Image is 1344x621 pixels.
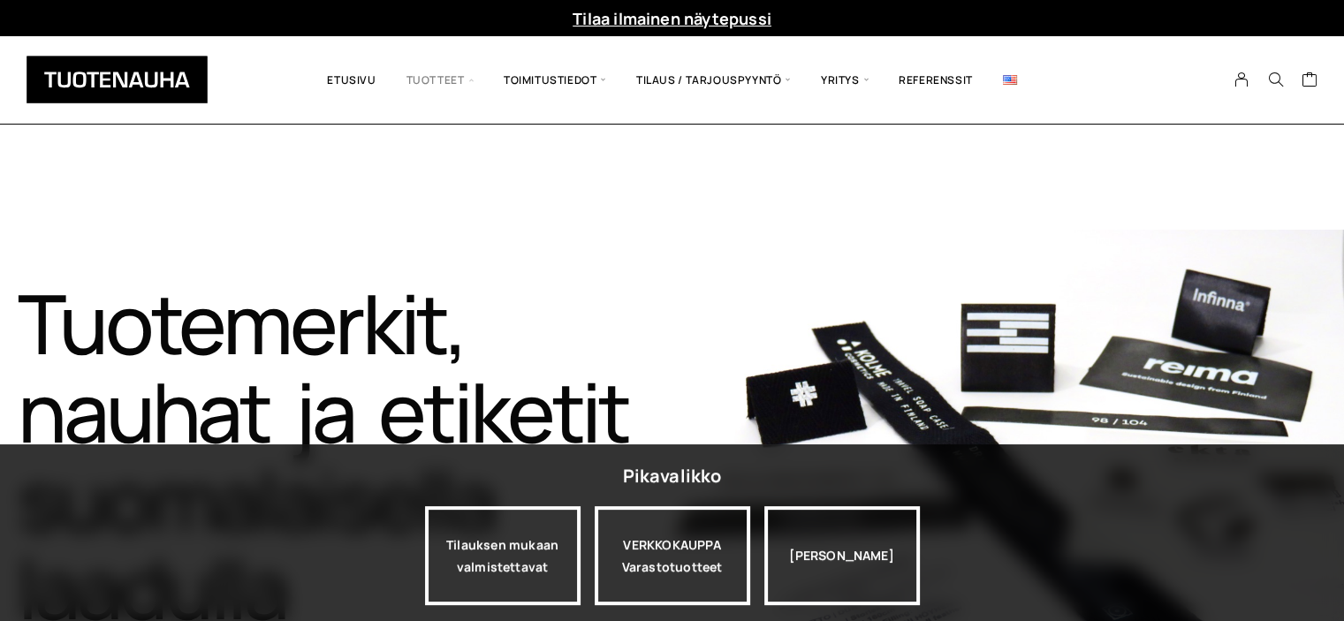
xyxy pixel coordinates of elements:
span: Yritys [806,49,884,110]
a: My Account [1225,72,1259,87]
span: Tuotteet [391,49,489,110]
a: VERKKOKAUPPAVarastotuotteet [595,506,750,605]
a: Cart [1301,71,1317,92]
span: Toimitustiedot [489,49,621,110]
div: VERKKOKAUPPA Varastotuotteet [595,506,750,605]
a: Tilauksen mukaan valmistettavat [425,506,581,605]
span: Tilaus / Tarjouspyyntö [621,49,806,110]
img: Tuotenauha Oy [27,56,208,103]
a: Tilaa ilmainen näytepussi [573,8,771,29]
div: [PERSON_NAME] [764,506,920,605]
div: Pikavalikko [622,460,721,492]
img: English [1003,75,1017,85]
a: Etusivu [312,49,391,110]
a: Referenssit [884,49,988,110]
button: Search [1258,72,1292,87]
